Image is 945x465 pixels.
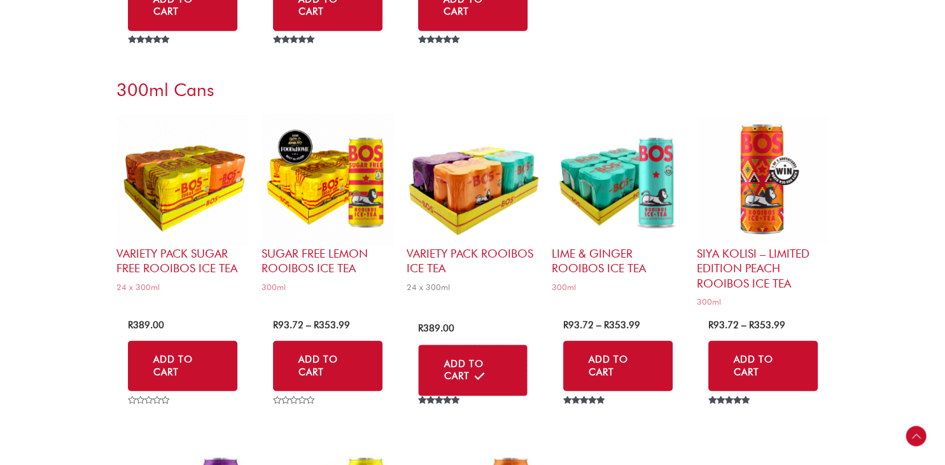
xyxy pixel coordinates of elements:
span: Rated out of 5 [273,36,317,73]
span: R [273,319,278,331]
span: Rated out of 5 [128,36,172,73]
span: R [314,319,319,331]
span: R [563,319,568,331]
span: Rated out of 5 [563,396,607,433]
a: Siya Kolisi – Limited Edition Peach Rooibos Ice Tea300ml [697,114,829,312]
h2: Lime & Ginger Rooibos Ice Tea [552,246,684,276]
span: R [708,319,713,331]
a: Variety Pack Sugar Free Rooibos Ice Tea24 x 300ml [116,114,249,296]
img: Variety Pack Rooibos Ice Tea [407,114,539,246]
span: 300ml [262,282,394,293]
span: R [418,323,423,334]
a: Variety Pack Rooibos Ice Tea24 x 300ml [407,114,539,296]
h2: Variety Pack Rooibos Ice Tea [407,246,539,276]
span: 300ml [552,282,684,293]
bdi: 353.99 [749,319,785,331]
a: Select options for “Lime & Ginger Rooibos Ice Tea” [563,341,673,391]
h3: 300ml Cans [116,78,829,101]
span: R [749,319,754,331]
span: R [604,319,609,331]
bdi: 389.00 [128,319,164,331]
img: Lime & Ginger Rooibos Ice Tea [552,114,684,246]
a: Add to cart: “Variety Pack Rooibos Ice Tea” [418,345,528,396]
span: Rated out of 5 [708,396,752,433]
a: Select options for “Siya Kolisi - Limited Edition Peach Rooibos Ice Tea” [708,341,818,391]
a: Sugar Free Lemon Rooibos Ice Tea300ml [262,114,394,296]
span: Rated out of 5 [418,396,462,433]
h2: Variety Pack Sugar Free Rooibos Ice Tea [116,246,249,276]
img: peach rooibos ice tea [697,114,829,246]
span: – [596,319,601,331]
span: R [128,319,133,331]
img: sugar free lemon rooibos ice tea [262,114,394,246]
bdi: 353.99 [604,319,640,331]
a: Select options for “Sugar Free Lemon Rooibos Ice Tea” [273,341,382,391]
h2: Sugar Free Lemon Rooibos Ice Tea [262,246,394,276]
a: Add to cart: “Variety Pack Sugar Free Rooibos Ice Tea” [128,341,237,391]
span: – [741,319,746,331]
bdi: 93.72 [563,319,594,331]
bdi: 389.00 [418,323,454,334]
bdi: 353.99 [314,319,350,331]
img: variety pack sugar free rooibos ice tea [116,114,249,246]
h2: Siya Kolisi – Limited Edition Peach Rooibos Ice Tea [697,246,829,291]
span: Rated out of 5 [418,36,462,73]
bdi: 93.72 [708,319,739,331]
a: Lime & Ginger Rooibos Ice Tea300ml [552,114,684,296]
span: 300ml [697,296,829,307]
span: – [306,319,311,331]
bdi: 93.72 [273,319,304,331]
span: 24 x 300ml [116,282,249,293]
span: 24 x 300ml [407,282,539,293]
